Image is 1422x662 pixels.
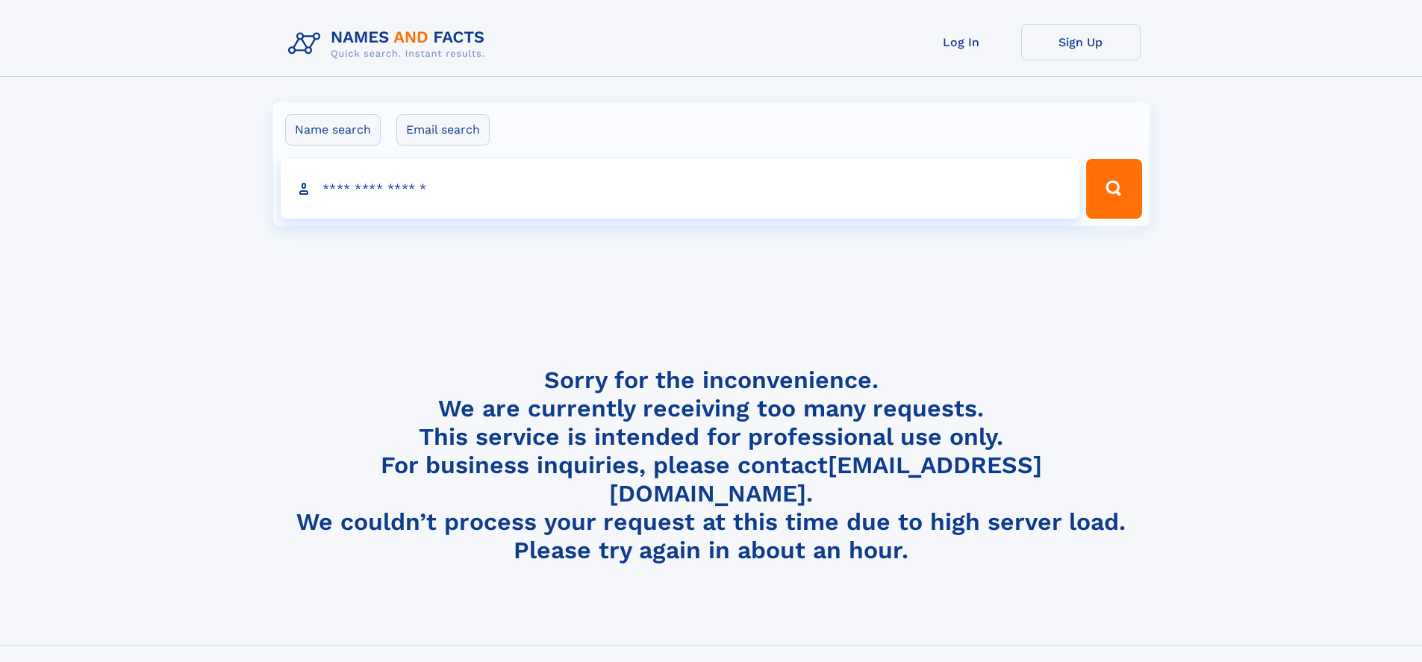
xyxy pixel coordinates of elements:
[281,159,1080,219] input: search input
[282,366,1141,565] h4: Sorry for the inconvenience. We are currently receiving too many requests. This service is intend...
[282,24,497,64] img: Logo Names and Facts
[285,114,381,146] label: Name search
[1086,159,1141,219] button: Search Button
[902,24,1021,60] a: Log In
[396,114,490,146] label: Email search
[1021,24,1141,60] a: Sign Up
[609,451,1042,508] a: [EMAIL_ADDRESS][DOMAIN_NAME]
